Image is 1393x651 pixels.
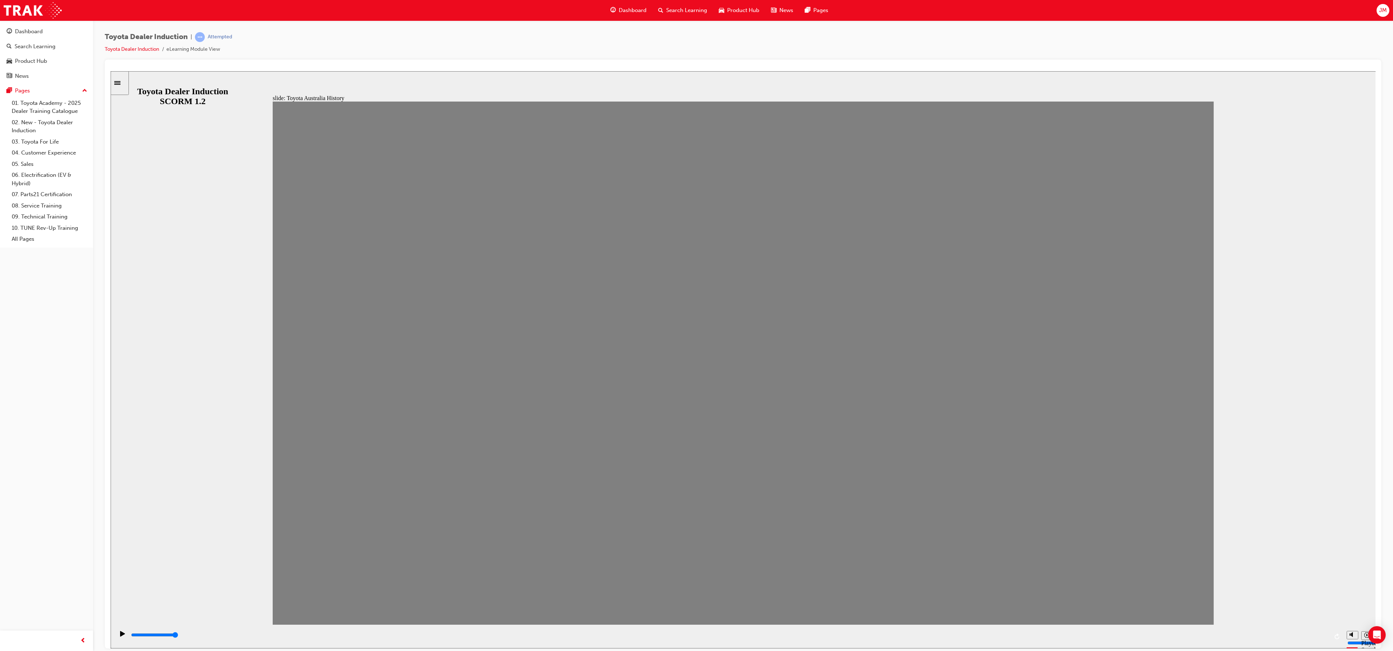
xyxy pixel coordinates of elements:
div: Product Hub [15,57,47,65]
span: Search Learning [666,6,707,15]
button: Play (Ctrl+Alt+P) [4,559,16,572]
span: guage-icon [7,28,12,35]
div: Open Intercom Messenger [1368,626,1386,644]
a: guage-iconDashboard [605,3,652,18]
span: pages-icon [7,88,12,94]
span: Pages [813,6,828,15]
span: Product Hub [727,6,759,15]
span: Dashboard [619,6,646,15]
input: volume [1237,569,1284,575]
li: eLearning Module View [166,45,220,54]
span: learningRecordVerb_ATTEMPT-icon [195,32,205,42]
div: playback controls [4,553,1232,577]
a: pages-iconPages [799,3,834,18]
a: car-iconProduct Hub [713,3,765,18]
img: Trak [4,2,62,19]
button: Pages [3,84,90,98]
input: slide progress [20,561,68,567]
span: guage-icon [610,6,616,15]
span: news-icon [771,6,776,15]
span: News [779,6,793,15]
a: 04. Customer Experience [9,147,90,159]
button: Mute (Ctrl+Alt+M) [1236,560,1248,568]
a: All Pages [9,233,90,245]
a: Search Learning [3,40,90,53]
span: JM [1379,6,1387,15]
a: search-iconSearch Learning [652,3,713,18]
span: Toyota Dealer Induction [105,33,188,41]
div: Search Learning [15,42,55,51]
a: 09. Technical Training [9,211,90,222]
span: car-icon [7,58,12,65]
span: car-icon [719,6,724,15]
span: search-icon [7,43,12,50]
a: 03. Toyota For Life [9,136,90,148]
button: JM [1377,4,1389,17]
button: Playback speed [1251,560,1262,569]
span: search-icon [658,6,663,15]
div: Playback Speed [1251,569,1262,582]
span: prev-icon [80,636,86,646]
a: News [3,69,90,83]
span: news-icon [7,73,12,80]
div: News [15,72,29,80]
span: pages-icon [805,6,810,15]
a: news-iconNews [765,3,799,18]
a: 06. Electrification (EV & Hybrid) [9,170,90,189]
a: Dashboard [3,25,90,38]
a: 02. New - Toyota Dealer Induction [9,117,90,136]
div: misc controls [1232,553,1262,577]
span: up-icon [82,86,87,96]
a: Product Hub [3,54,90,68]
button: DashboardSearch LearningProduct HubNews [3,23,90,84]
a: 10. TUNE Rev-Up Training [9,222,90,234]
a: Toyota Dealer Induction [105,46,159,52]
a: 08. Service Training [9,200,90,212]
a: 05. Sales [9,159,90,170]
div: Dashboard [15,27,43,36]
span: | [191,33,192,41]
button: Replay (Ctrl+Alt+R) [1221,560,1232,571]
a: 01. Toyota Academy - 2025 Dealer Training Catalogue [9,98,90,117]
div: Attempted [208,34,232,41]
a: 07. Parts21 Certification [9,189,90,200]
div: Pages [15,87,30,95]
